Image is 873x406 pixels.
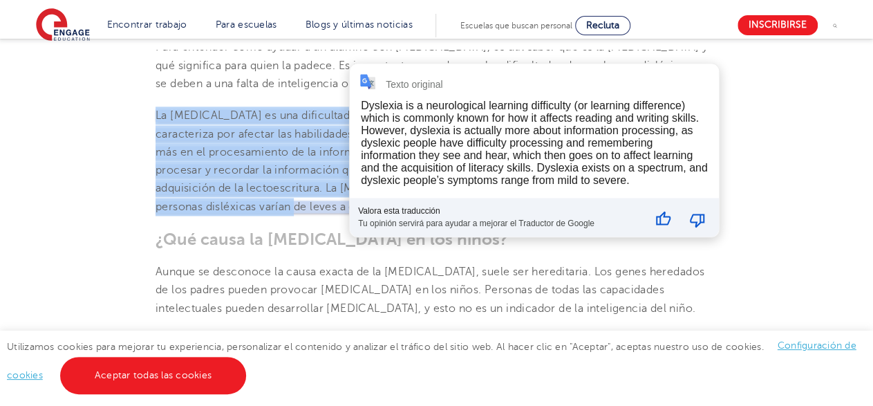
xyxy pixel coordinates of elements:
button: Buena traducción [646,202,679,237]
div: Tu opinión servirá para ayudar a mejorar el Traductor de Google [358,216,642,228]
font: Utilizamos cookies para mejorar tu experiencia, personalizar el contenido y analizar el tráfico d... [7,341,764,351]
a: Aceptar todas las cookies [60,357,246,394]
font: Para entender cómo ayudar a un alumno con [MEDICAL_DATA], es útil saber qué es la [MEDICAL_DATA] ... [156,41,708,90]
button: Mala traducción [681,202,714,237]
font: ¿Qué causa la [MEDICAL_DATA] en los niños? [156,230,508,249]
div: Texto original [386,79,443,90]
div: Dyslexia is a neurological learning difficulty (or learning difference) which is commonly known f... [361,100,708,186]
font: Aunque se desconoce la causa exacta de la [MEDICAL_DATA], suele ser hereditaria. Los genes hereda... [156,266,704,315]
div: Valora esta traducción [358,206,642,216]
font: Aceptar todas las cookies [95,370,212,380]
font: La [MEDICAL_DATA] es una dificultad neurológica del aprendizaje (o diferencia de aprendizaje) que... [156,109,700,212]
